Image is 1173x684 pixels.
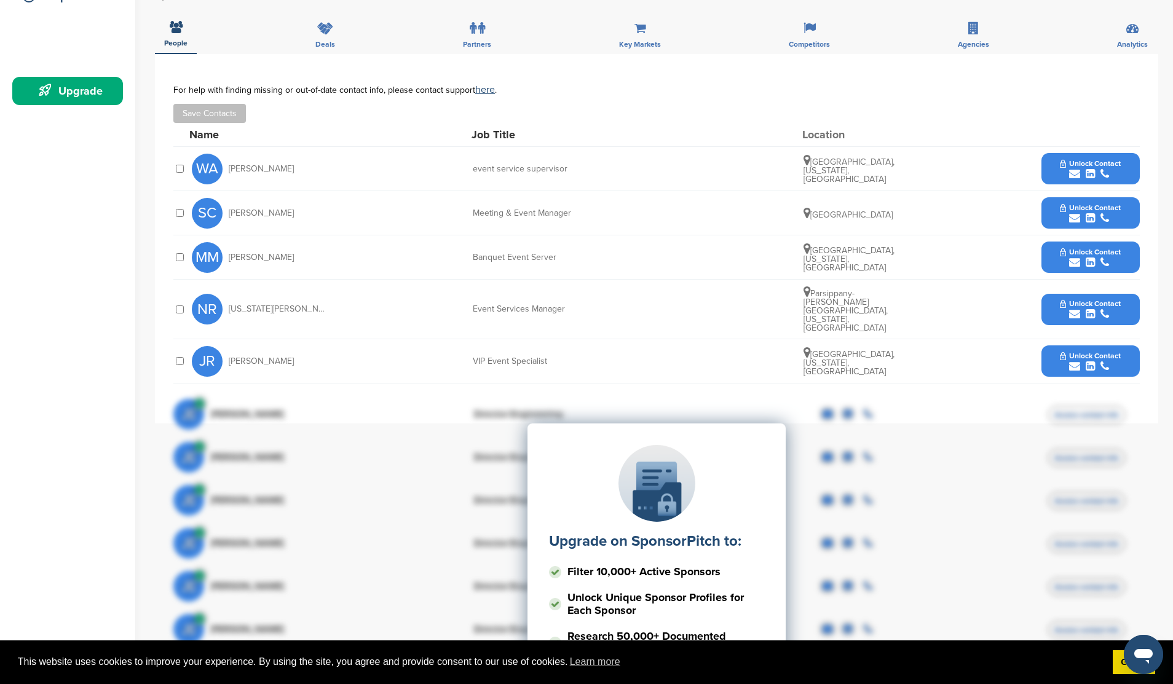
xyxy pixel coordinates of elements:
span: Unlock Contact [1060,299,1121,308]
div: VIP Event Specialist [473,357,657,366]
span: Deals [315,41,335,48]
span: [PERSON_NAME] [229,357,294,366]
button: Unlock Contact [1045,151,1135,187]
a: learn more about cookies [568,653,622,671]
div: Event Services Manager [473,305,657,313]
span: JR [192,346,223,377]
div: Name [189,129,325,140]
button: Save Contacts [173,104,246,123]
div: Meeting & Event Manager [473,209,657,218]
button: Unlock Contact [1045,195,1135,232]
a: dismiss cookie message [1113,650,1155,675]
span: WA [192,154,223,184]
div: Upgrade [18,80,123,102]
label: Upgrade on SponsorPitch to: [549,532,741,550]
div: event service supervisor [473,165,657,173]
span: [GEOGRAPHIC_DATA], [US_STATE], [GEOGRAPHIC_DATA] [804,349,895,377]
button: Unlock Contact [1045,239,1135,276]
a: Upgrade [12,77,123,105]
button: Unlock Contact [1045,343,1135,380]
span: [PERSON_NAME] [229,165,294,173]
span: This website uses cookies to improve your experience. By using the site, you agree and provide co... [18,653,1103,671]
span: Key Markets [619,41,661,48]
div: Location [802,129,895,140]
a: here [475,84,495,96]
button: Unlock Contact [1045,291,1135,328]
li: Unlock Unique Sponsor Profiles for Each Sponsor [549,587,764,621]
li: Research 50,000+ Documented Sponsorship Deals [549,626,764,660]
span: People [164,39,188,47]
span: Analytics [1117,41,1148,48]
span: Unlock Contact [1060,159,1121,168]
div: Banquet Event Server [473,253,657,262]
span: Competitors [789,41,830,48]
span: Unlock Contact [1060,248,1121,256]
span: Agencies [958,41,989,48]
span: MM [192,242,223,273]
div: For help with finding missing or out-of-date contact info, please contact support . [173,85,1140,95]
span: NR [192,294,223,324]
span: [PERSON_NAME] [229,253,294,262]
span: Parsippany-[PERSON_NAME][GEOGRAPHIC_DATA], [US_STATE], [GEOGRAPHIC_DATA] [804,288,888,333]
span: [GEOGRAPHIC_DATA] [804,210,893,220]
span: [GEOGRAPHIC_DATA], [US_STATE], [GEOGRAPHIC_DATA] [804,157,895,184]
div: Job Title [472,129,656,140]
iframe: Button to launch messaging window [1124,635,1163,674]
span: [US_STATE][PERSON_NAME] [229,305,327,313]
span: Partners [463,41,491,48]
span: Unlock Contact [1060,203,1121,212]
span: Unlock Contact [1060,352,1121,360]
span: [GEOGRAPHIC_DATA], [US_STATE], [GEOGRAPHIC_DATA] [804,245,895,273]
li: Filter 10,000+ Active Sponsors [549,561,764,583]
span: SC [192,198,223,229]
span: [PERSON_NAME] [229,209,294,218]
